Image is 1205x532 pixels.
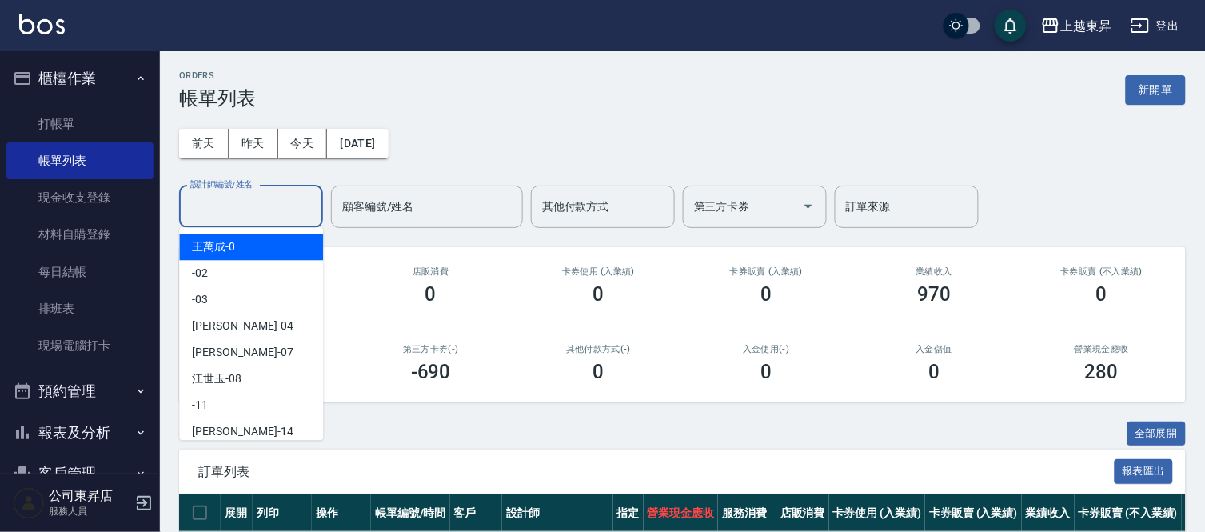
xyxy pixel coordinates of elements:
a: 每日結帳 [6,254,154,290]
button: 全部展開 [1127,422,1187,446]
button: 前天 [179,129,229,158]
h2: 其他付款方式(-) [534,344,664,354]
button: 新開單 [1126,75,1186,105]
button: 登出 [1124,11,1186,41]
button: 上越東昇 [1035,10,1118,42]
h3: -690 [411,361,451,383]
th: 服務消費 [718,494,776,532]
h3: 0 [760,361,772,383]
span: 王萬成 -0 [192,238,235,255]
th: 展開 [221,494,253,532]
button: save [995,10,1027,42]
button: Open [796,194,821,219]
button: 昨天 [229,129,278,158]
th: 卡券販賣 (入業績) [925,494,1022,532]
span: [PERSON_NAME] -14 [192,423,293,440]
span: [PERSON_NAME] -07 [192,344,293,361]
th: 卡券販賣 (不入業績) [1075,494,1182,532]
div: 上越東昇 [1060,16,1111,36]
button: 櫃檯作業 [6,58,154,99]
th: 帳單編號/時間 [371,494,450,532]
h2: 卡券使用 (入業績) [534,266,664,277]
th: 業績收入 [1022,494,1075,532]
h5: 公司東昇店 [49,488,130,504]
h3: 0 [425,283,437,306]
button: 客戶管理 [6,453,154,494]
h2: 入金儲值 [869,344,999,354]
h3: 0 [593,361,604,383]
span: -11 [192,397,208,414]
a: 現場電腦打卡 [6,327,154,364]
h3: 280 [1085,361,1119,383]
img: Logo [19,14,65,34]
label: 設計師編號/姓名 [190,178,253,190]
th: 卡券使用 (入業績) [829,494,926,532]
h3: 0 [760,283,772,306]
p: 服務人員 [49,504,130,518]
h3: 帳單列表 [179,87,256,110]
h3: 970 [917,283,951,306]
a: 現金收支登錄 [6,179,154,216]
button: 報表及分析 [6,412,154,454]
button: 今天 [278,129,328,158]
h3: 0 [1096,283,1107,306]
h2: 第三方卡券(-) [366,344,496,354]
span: [PERSON_NAME] -04 [192,318,293,334]
a: 打帳單 [6,106,154,142]
th: 設計師 [502,494,612,532]
th: 指定 [613,494,644,532]
a: 排班表 [6,290,154,327]
h2: 營業現金應收 [1037,344,1167,354]
button: 報表匯出 [1115,459,1174,484]
button: [DATE] [327,129,388,158]
a: 報表匯出 [1115,463,1174,478]
h2: 入金使用(-) [701,344,831,354]
h2: 店販消費 [366,266,496,277]
h2: 卡券販賣 (入業績) [701,266,831,277]
th: 店販消費 [776,494,829,532]
a: 帳單列表 [6,142,154,179]
h2: 卡券販賣 (不入業績) [1037,266,1167,277]
img: Person [13,487,45,519]
span: 江世玉 -08 [192,370,241,387]
th: 客戶 [450,494,503,532]
span: 訂單列表 [198,464,1115,480]
th: 列印 [253,494,312,532]
h3: 0 [928,361,940,383]
button: 預約管理 [6,370,154,412]
span: -03 [192,291,208,308]
h2: 業績收入 [869,266,999,277]
th: 營業現金應收 [644,494,719,532]
h3: 0 [593,283,604,306]
h2: ORDERS [179,70,256,81]
span: -02 [192,265,208,282]
a: 材料自購登錄 [6,216,154,253]
a: 新開單 [1126,82,1186,97]
th: 操作 [312,494,371,532]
